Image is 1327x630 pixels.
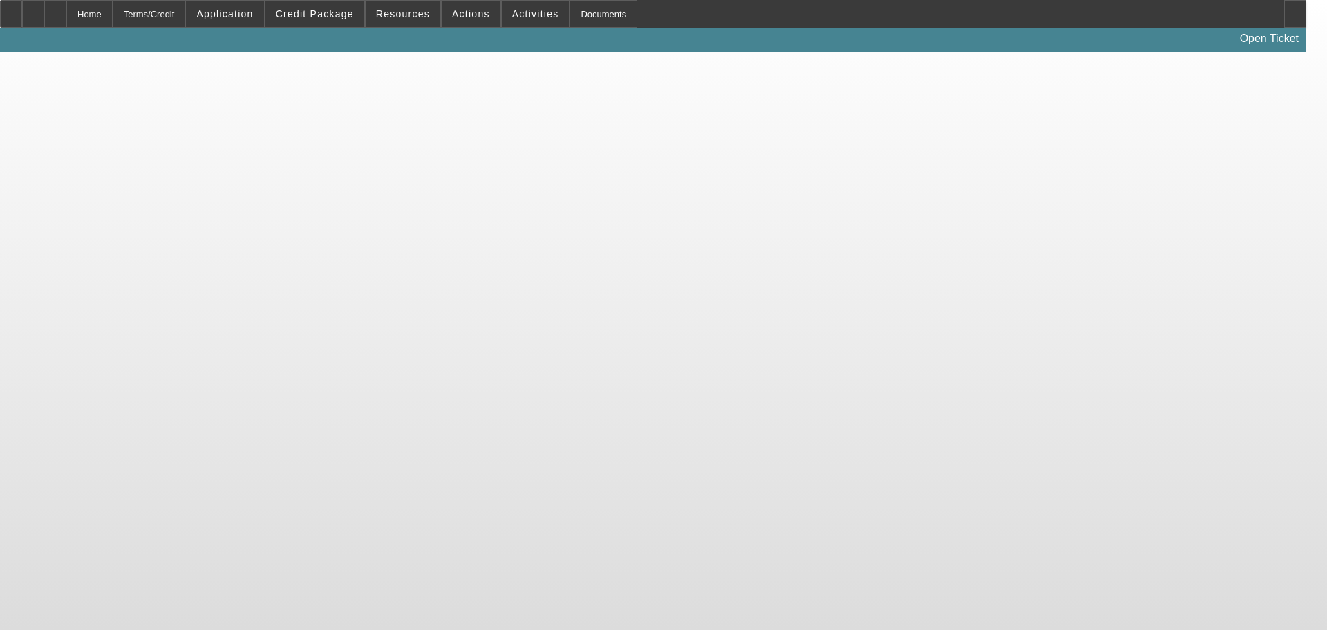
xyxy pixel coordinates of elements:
span: Activities [512,8,559,19]
a: Open Ticket [1234,27,1304,50]
button: Credit Package [265,1,364,27]
button: Actions [442,1,500,27]
button: Resources [366,1,440,27]
button: Application [186,1,263,27]
span: Credit Package [276,8,354,19]
span: Actions [452,8,490,19]
button: Activities [502,1,570,27]
span: Application [196,8,253,19]
span: Resources [376,8,430,19]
